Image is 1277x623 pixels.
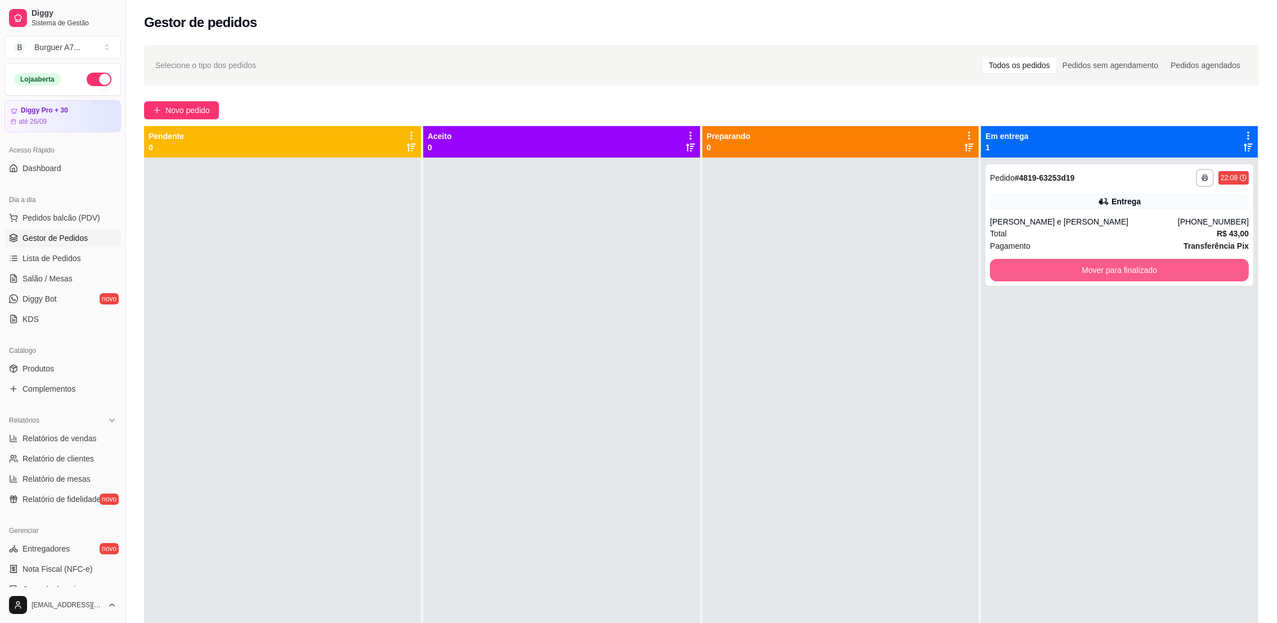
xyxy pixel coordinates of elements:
a: Nota Fiscal (NFC-e) [5,560,121,578]
span: Gestor de Pedidos [23,232,88,244]
span: Sistema de Gestão [32,19,117,28]
button: [EMAIL_ADDRESS][DOMAIN_NAME] [5,591,121,618]
strong: Transferência Pix [1184,241,1249,250]
span: Relatório de clientes [23,453,94,464]
button: Novo pedido [144,101,219,119]
a: Produtos [5,360,121,378]
button: Alterar Status [87,73,111,86]
p: 0 [428,142,452,153]
div: Entrega [1112,196,1141,207]
a: DiggySistema de Gestão [5,5,121,32]
div: Gerenciar [5,522,121,540]
p: 0 [149,142,184,153]
span: B [14,42,25,53]
article: até 26/09 [19,117,47,126]
a: Lista de Pedidos [5,249,121,267]
span: KDS [23,313,39,325]
a: Diggy Botnovo [5,290,121,308]
a: Complementos [5,380,121,398]
span: Relatório de mesas [23,473,91,485]
a: Diggy Pro + 30até 26/09 [5,100,121,132]
p: Pendente [149,131,184,142]
span: Total [990,227,1007,240]
strong: # 4819-63253d19 [1015,173,1075,182]
button: Select a team [5,36,121,59]
a: Dashboard [5,159,121,177]
article: Diggy Pro + 30 [21,106,68,115]
div: Acesso Rápido [5,141,121,159]
a: Controle de caixa [5,580,121,598]
button: Pedidos balcão (PDV) [5,209,121,227]
span: Dashboard [23,163,61,174]
p: 0 [707,142,751,153]
strong: R$ 43,00 [1217,229,1249,238]
span: Relatório de fidelidade [23,494,101,505]
p: Preparando [707,131,751,142]
a: KDS [5,310,121,328]
a: Relatório de clientes [5,450,121,468]
span: [EMAIL_ADDRESS][DOMAIN_NAME] [32,600,103,609]
span: Controle de caixa [23,584,84,595]
div: Pedidos sem agendamento [1056,57,1164,73]
div: Todos os pedidos [983,57,1056,73]
span: Nota Fiscal (NFC-e) [23,563,92,575]
a: Relatório de fidelidadenovo [5,490,121,508]
div: Catálogo [5,342,121,360]
span: Selecione o tipo dos pedidos [155,59,256,71]
a: Gestor de Pedidos [5,229,121,247]
span: Relatórios [9,416,39,425]
div: Dia a dia [5,191,121,209]
div: [PHONE_NUMBER] [1178,216,1249,227]
span: plus [153,106,161,114]
div: Pedidos agendados [1164,57,1247,73]
a: Relatórios de vendas [5,429,121,447]
span: Pedidos balcão (PDV) [23,212,100,223]
span: Complementos [23,383,75,395]
span: Lista de Pedidos [23,253,81,264]
button: Mover para finalizado [990,259,1249,281]
div: Burguer A7 ... [34,42,80,53]
span: Pagamento [990,240,1030,252]
p: Aceito [428,131,452,142]
span: Relatórios de vendas [23,433,97,444]
span: Produtos [23,363,54,374]
p: Em entrega [985,131,1028,142]
span: Entregadores [23,543,70,554]
div: Loja aberta [14,73,61,86]
p: 1 [985,142,1028,153]
div: [PERSON_NAME] e [PERSON_NAME] [990,216,1178,227]
span: Salão / Mesas [23,273,73,284]
a: Relatório de mesas [5,470,121,488]
span: Pedido [990,173,1015,182]
span: Novo pedido [165,104,210,116]
div: 22:08 [1221,173,1238,182]
a: Salão / Mesas [5,270,121,288]
h2: Gestor de pedidos [144,14,257,32]
span: Diggy [32,8,117,19]
a: Entregadoresnovo [5,540,121,558]
span: Diggy Bot [23,293,57,304]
